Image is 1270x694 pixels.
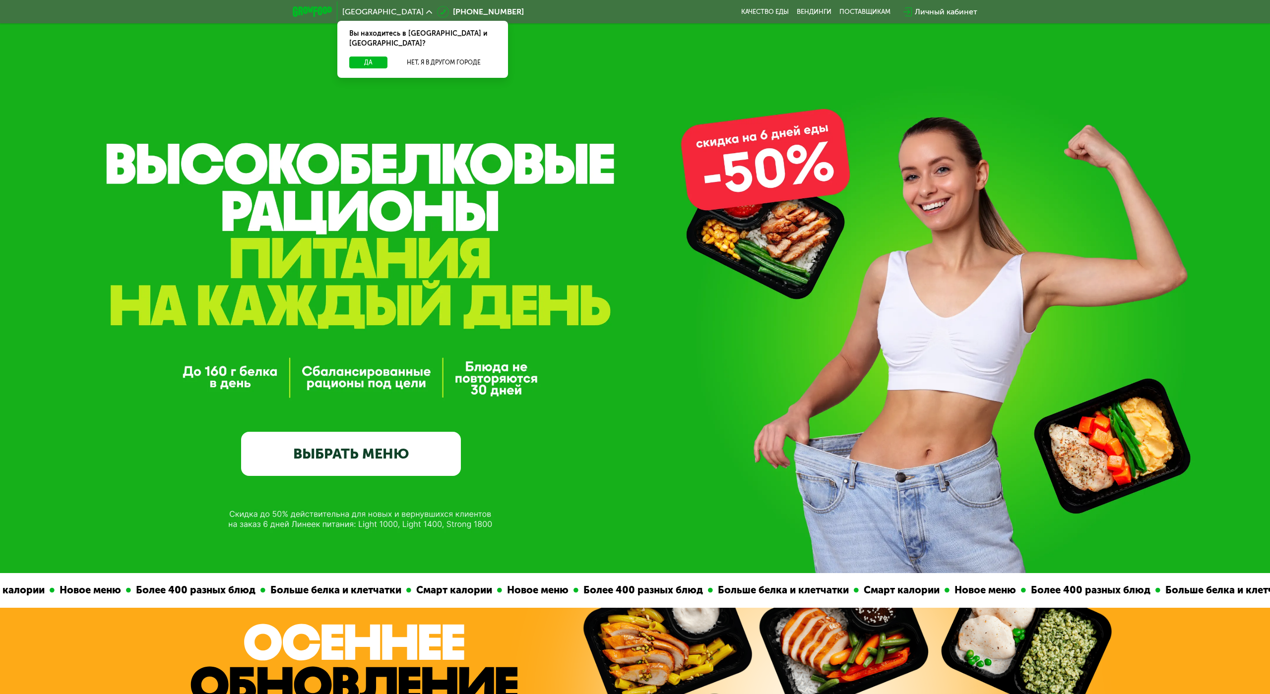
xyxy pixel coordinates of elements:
div: Более 400 разных блюд [1014,582,1143,598]
div: Больше белка и клетчатки [253,582,394,598]
div: поставщикам [839,8,890,16]
div: Более 400 разных блюд [119,582,248,598]
button: Нет, я в другом городе [391,57,496,68]
div: Личный кабинет [915,6,977,18]
div: Новое меню [490,582,561,598]
a: [PHONE_NUMBER] [437,6,524,18]
div: Новое меню [937,582,1009,598]
a: Качество еды [741,8,789,16]
a: Вендинги [797,8,831,16]
div: Новое меню [42,582,114,598]
div: Более 400 разных блюд [566,582,696,598]
div: Смарт калории [846,582,932,598]
div: Смарт калории [399,582,485,598]
a: ВЫБРАТЬ МЕНЮ [241,432,461,476]
span: [GEOGRAPHIC_DATA] [342,8,424,16]
div: Больше белка и клетчатки [700,582,841,598]
div: Вы находитесь в [GEOGRAPHIC_DATA] и [GEOGRAPHIC_DATA]? [337,21,508,57]
button: Да [349,57,387,68]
